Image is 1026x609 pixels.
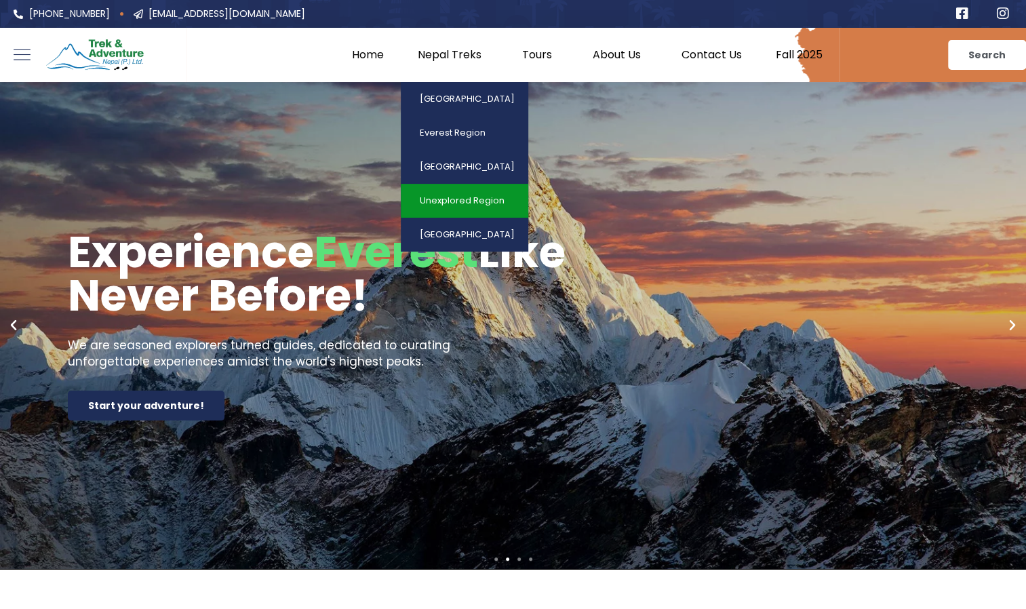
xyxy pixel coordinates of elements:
a: Home [335,48,401,62]
a: About Us [576,48,665,62]
span: Search [968,50,1006,60]
span: Go to slide 4 [529,557,532,561]
a: Search [948,40,1026,70]
div: Start your adventure! [68,391,224,420]
nav: Menu [186,48,840,62]
ul: Nepal Treks [401,82,528,252]
div: We are seasoned explorers turned guides, dedicated to curating unforgettable experiences amidst t... [68,338,513,370]
span: Go to slide 1 [494,557,498,561]
span: Go to slide 2 [506,557,509,561]
span: Go to slide 3 [517,557,521,561]
a: Fall 2025 [759,48,840,62]
a: Tours [505,48,576,62]
span: [EMAIL_ADDRESS][DOMAIN_NAME] [145,7,305,21]
a: [GEOGRAPHIC_DATA] [401,218,528,252]
a: Nepal Treks [401,48,505,62]
a: Contact Us [665,48,759,62]
span: [PHONE_NUMBER] [26,7,110,21]
a: [GEOGRAPHIC_DATA] [401,82,528,116]
div: Experience Like Never Before! [68,231,513,317]
a: Unexplored Region [401,184,528,218]
a: [GEOGRAPHIC_DATA] [401,150,528,184]
img: Trek & Adventure Nepal [44,37,146,74]
div: Previous slide [7,319,20,332]
span: Everest [314,222,478,282]
div: Next slide [1006,319,1019,332]
a: Everest Region [401,116,528,150]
